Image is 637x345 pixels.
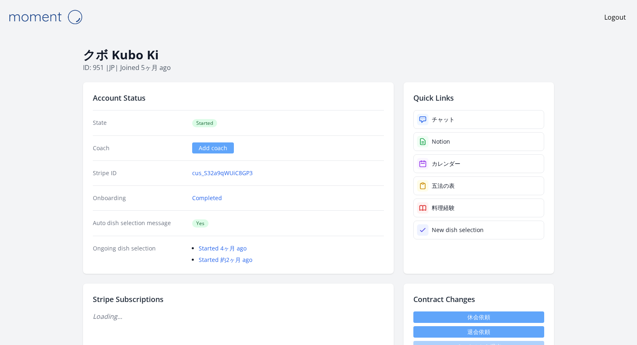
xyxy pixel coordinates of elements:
[413,311,544,323] a: 休会依頼
[432,226,484,234] div: New dish selection
[413,326,544,338] button: 退会依頼
[93,169,186,177] dt: Stripe ID
[4,7,86,27] img: Moment
[413,132,544,151] a: Notion
[432,182,455,190] div: 五法の表
[83,47,554,63] h1: クボ Kubo Ki
[432,204,455,212] div: 料理経験
[93,144,186,152] dt: Coach
[432,160,460,168] div: カレンダー
[192,194,222,202] a: Completed
[83,63,554,72] p: ID: 951 | | Joined 5ヶ月 ago
[413,293,544,305] h2: Contract Changes
[192,169,253,177] a: cus_S32a9qWUiC8GP3
[199,244,247,252] a: Started 4ヶ月 ago
[413,92,544,104] h2: Quick Links
[93,219,186,228] dt: Auto dish selection message
[192,119,217,127] span: Started
[192,142,234,153] a: Add coach
[93,311,384,321] p: Loading...
[413,176,544,195] a: 五法の表
[199,256,252,264] a: Started 約2ヶ月 ago
[93,293,384,305] h2: Stripe Subscriptions
[432,115,455,124] div: チャット
[413,154,544,173] a: カレンダー
[604,12,626,22] a: Logout
[93,194,186,202] dt: Onboarding
[413,110,544,129] a: チャット
[109,63,115,72] span: jp
[413,198,544,217] a: 料理経験
[192,219,209,228] span: Yes
[432,138,450,146] div: Notion
[413,221,544,239] a: New dish selection
[93,119,186,127] dt: State
[93,244,186,264] dt: Ongoing dish selection
[93,92,384,104] h2: Account Status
